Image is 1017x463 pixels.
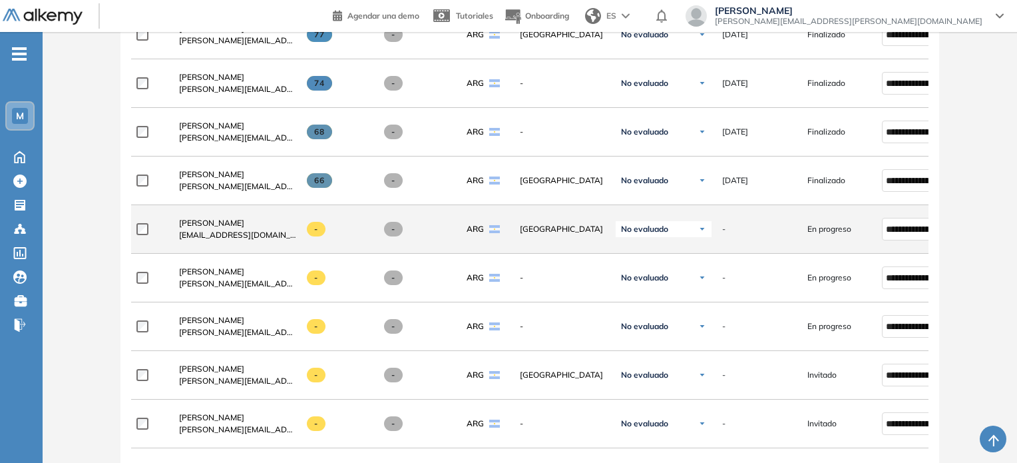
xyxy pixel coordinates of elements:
[621,224,668,234] span: No evaluado
[622,13,630,19] img: arrow
[307,125,333,139] span: 68
[179,375,296,387] span: [PERSON_NAME][EMAIL_ADDRESS][PERSON_NAME][DOMAIN_NAME]
[179,71,296,83] a: [PERSON_NAME]
[179,363,296,375] a: [PERSON_NAME]
[722,29,748,41] span: [DATE]
[179,83,296,95] span: [PERSON_NAME][EMAIL_ADDRESS][DOMAIN_NAME]
[698,128,706,136] img: Ícono de flecha
[621,321,668,332] span: No evaluado
[384,27,403,42] span: -
[467,77,484,89] span: ARG
[722,126,748,138] span: [DATE]
[12,53,27,55] i: -
[520,369,605,381] span: [GEOGRAPHIC_DATA]
[698,371,706,379] img: Ícono de flecha
[384,319,403,334] span: -
[621,370,668,380] span: No evaluado
[179,315,244,325] span: [PERSON_NAME]
[179,181,296,193] span: [PERSON_NAME][EMAIL_ADDRESS][PERSON_NAME][DOMAIN_NAME]
[807,29,845,41] span: Finalizado
[621,127,668,137] span: No evaluado
[179,169,296,181] a: [PERSON_NAME]
[520,320,605,332] span: -
[3,9,83,25] img: Logo
[807,77,845,89] span: Finalizado
[347,11,419,21] span: Agendar una demo
[179,424,296,436] span: [PERSON_NAME][EMAIL_ADDRESS][DOMAIN_NAME]
[722,223,725,235] span: -
[807,175,845,187] span: Finalizado
[698,31,706,39] img: Ícono de flecha
[520,223,605,235] span: [GEOGRAPHIC_DATA]
[179,412,296,424] a: [PERSON_NAME]
[384,125,403,139] span: -
[698,225,706,233] img: Ícono de flecha
[467,320,484,332] span: ARG
[179,121,244,131] span: [PERSON_NAME]
[504,2,569,31] button: Onboarding
[307,76,333,91] span: 74
[489,274,500,282] img: ARG
[722,77,748,89] span: [DATE]
[179,72,244,82] span: [PERSON_NAME]
[384,416,403,431] span: -
[384,76,403,91] span: -
[179,132,296,144] span: [PERSON_NAME][EMAIL_ADDRESS][PERSON_NAME][DOMAIN_NAME]
[179,218,244,228] span: [PERSON_NAME]
[489,128,500,136] img: ARG
[715,5,982,16] span: [PERSON_NAME]
[698,274,706,282] img: Ícono de flecha
[489,322,500,330] img: ARG
[179,278,296,290] span: [PERSON_NAME][EMAIL_ADDRESS][DOMAIN_NAME]
[467,175,484,187] span: ARG
[621,29,668,40] span: No evaluado
[307,27,333,42] span: 77
[698,322,706,330] img: Ícono de flecha
[307,222,326,236] span: -
[520,77,605,89] span: -
[384,368,403,382] span: -
[489,420,500,428] img: ARG
[179,35,296,47] span: [PERSON_NAME][EMAIL_ADDRESS][PERSON_NAME][DOMAIN_NAME]
[179,120,296,132] a: [PERSON_NAME]
[179,169,244,179] span: [PERSON_NAME]
[621,78,668,89] span: No evaluado
[698,79,706,87] img: Ícono de flecha
[333,7,419,23] a: Agendar una demo
[307,270,326,285] span: -
[489,79,500,87] img: ARG
[179,229,296,241] span: [EMAIL_ADDRESS][DOMAIN_NAME]
[179,23,244,33] span: [PERSON_NAME]
[179,266,244,276] span: [PERSON_NAME]
[807,320,851,332] span: En progreso
[179,266,296,278] a: [PERSON_NAME]
[807,223,851,235] span: En progreso
[384,173,403,188] span: -
[307,173,333,188] span: 66
[489,225,500,233] img: ARG
[715,16,982,27] span: [PERSON_NAME][EMAIL_ADDRESS][PERSON_NAME][DOMAIN_NAME]
[467,223,484,235] span: ARG
[16,111,24,121] span: M
[467,369,484,381] span: ARG
[722,418,725,430] span: -
[621,418,668,429] span: No evaluado
[520,272,605,284] span: -
[807,369,837,381] span: Invitado
[179,412,244,422] span: [PERSON_NAME]
[307,319,326,334] span: -
[807,272,851,284] span: En progreso
[179,314,296,326] a: [PERSON_NAME]
[489,31,500,39] img: ARG
[520,418,605,430] span: -
[467,418,484,430] span: ARG
[621,272,668,283] span: No evaluado
[384,222,403,236] span: -
[456,11,493,21] span: Tutoriales
[807,418,837,430] span: Invitado
[585,8,601,24] img: world
[489,371,500,379] img: ARG
[520,126,605,138] span: -
[467,126,484,138] span: ARG
[384,270,403,285] span: -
